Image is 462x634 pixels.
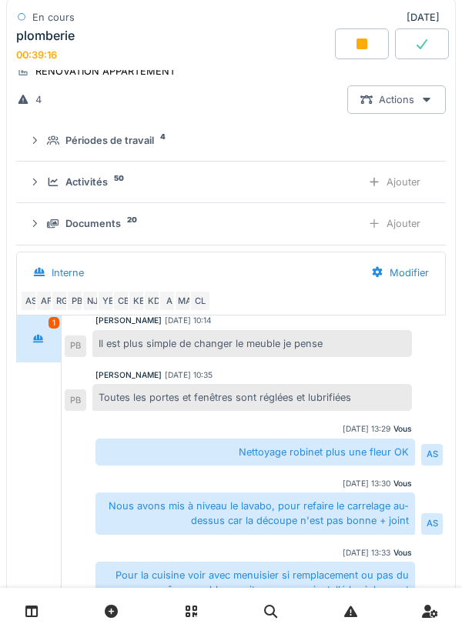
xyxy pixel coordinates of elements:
div: Pour la cuisine voir avec menuisier si remplacement ou pas du même meuble ensuite on pourra insta... [95,562,415,619]
div: PB [66,290,88,312]
div: KD [143,290,165,312]
div: [DATE] 13:30 [343,478,390,489]
div: NJ [82,290,103,312]
div: 4 [35,92,42,107]
div: Toutes les portes et fenêtres sont réglées et lubrifiées [92,384,412,411]
div: [PERSON_NAME] [95,369,162,381]
div: PB [65,389,86,411]
div: Il est plus simple de changer le meuble je pense [92,330,412,357]
div: Actions [347,85,446,114]
div: Nous avons mis à niveau le lavabo, pour refaire le carrelage au-dessus car la découpe n'est pas b... [95,492,415,534]
summary: Activités50Ajouter [22,168,440,196]
div: Interne [52,265,84,280]
div: Nettoyage robinet plus une fleur OK [95,439,415,465]
div: AS [20,290,42,312]
div: CB [112,290,134,312]
div: YE [97,290,119,312]
div: Vous [393,547,412,559]
div: AS [421,444,443,465]
div: Activités [65,175,108,189]
div: [DATE] [407,10,446,25]
div: MA [174,290,196,312]
div: Ajouter [355,168,434,196]
div: plomberie [16,28,75,43]
div: PB [65,335,86,357]
div: AS [421,513,443,535]
div: RG [51,290,72,312]
div: 00:39:16 [16,49,57,61]
div: En cours [32,10,75,25]
div: [DATE] 13:29 [343,423,390,435]
div: [DATE] 13:33 [343,547,390,559]
summary: Périodes de travail4 [22,126,440,155]
div: RENOVATION APPARTEMENT [35,64,176,78]
div: Vous [393,478,412,489]
div: [DATE] 10:14 [165,315,212,326]
div: A [159,290,180,312]
div: CL [189,290,211,312]
div: Vous [393,423,412,435]
div: [PERSON_NAME] [95,315,162,326]
summary: Documents20Ajouter [22,209,440,238]
div: 1 [49,317,59,329]
div: [DATE] 10:35 [165,369,213,381]
div: Documents [65,216,121,231]
div: KE [128,290,149,312]
div: AF [35,290,57,312]
div: Périodes de travail [65,133,154,148]
div: Ajouter [355,209,434,238]
div: Modifier [358,259,442,287]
